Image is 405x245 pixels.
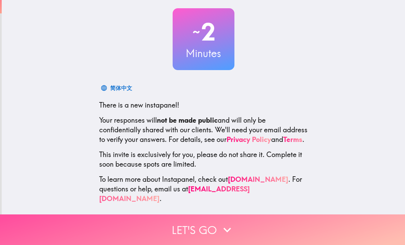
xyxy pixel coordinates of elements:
a: [EMAIL_ADDRESS][DOMAIN_NAME] [99,185,250,203]
a: [DOMAIN_NAME] [228,175,288,183]
div: 简体中文 [110,83,132,93]
span: ~ [192,22,201,42]
span: There is a new instapanel! [99,101,179,109]
a: Privacy Policy [227,135,271,144]
button: 简体中文 [99,81,135,95]
p: Your responses will and will only be confidentially shared with our clients. We'll need your emai... [99,115,308,144]
h2: 2 [173,18,234,46]
p: This invite is exclusively for you, please do not share it. Complete it soon because spots are li... [99,150,308,169]
h3: Minutes [173,46,234,60]
b: not be made public [157,116,218,124]
a: Terms [283,135,302,144]
p: To learn more about Instapanel, check out . For questions or help, email us at . [99,175,308,203]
